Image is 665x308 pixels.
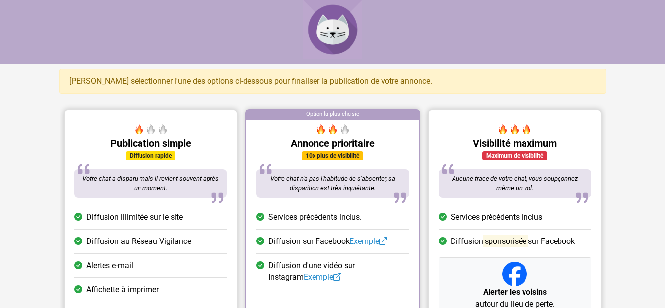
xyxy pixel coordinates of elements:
[86,236,191,247] span: Diffusion au Réseau Vigilance
[452,175,577,192] span: Aucune trace de votre chat, vous soupçonnez même un vol.
[256,137,409,149] h5: Annonce prioritaire
[483,287,546,297] strong: Alerter les voisins
[86,284,159,296] span: Affichette à imprimer
[86,260,133,272] span: Alertes e-mail
[302,151,363,160] div: 10x plus de visibilité
[350,237,387,246] a: Exemple
[126,151,175,160] div: Diffusion rapide
[268,211,362,223] span: Services précédents inclus.
[59,69,606,94] div: [PERSON_NAME] sélectionner l'une des options ci-dessous pour finaliser la publication de votre an...
[86,211,183,223] span: Diffusion illimitée sur le site
[268,236,387,247] span: Diffusion sur Facebook
[502,262,527,286] img: Facebook
[438,137,591,149] h5: Visibilité maximum
[270,175,395,192] span: Votre chat n'a pas l'habitude de s'absenter, sa disparition est très inquiétante.
[483,235,527,247] mark: sponsorisée
[268,260,409,283] span: Diffusion d'une vidéo sur Instagram
[304,273,341,282] a: Exemple
[82,175,219,192] span: Votre chat a disparu mais il revient souvent après un moment.
[74,137,227,149] h5: Publication simple
[450,211,542,223] span: Services précédents inclus
[482,151,547,160] div: Maximum de visibilité
[246,110,419,120] div: Option la plus choisie
[450,236,574,247] span: Diffusion sur Facebook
